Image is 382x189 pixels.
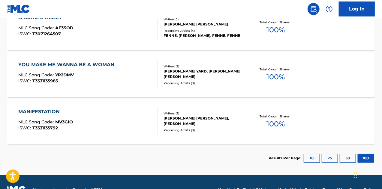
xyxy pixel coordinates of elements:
p: Total Known Shares: [260,20,292,25]
span: T3071264507 [32,31,61,37]
span: MLC Song Code : [18,119,55,125]
span: YP2DMV [55,72,74,78]
span: T3331135792 [32,125,58,131]
p: Total Known Shares: [260,67,292,72]
div: Writers ( 2 ) [164,64,245,69]
p: Total Known Shares: [260,114,292,119]
div: [PERSON_NAME] YARD, [PERSON_NAME] [PERSON_NAME] [164,69,245,79]
div: Recording Artists ( 0 ) [164,128,245,132]
div: Recording Artists ( 0 ) [164,81,245,85]
a: Public Search [308,3,320,15]
div: Recording Artists ( 4 ) [164,28,245,33]
button: 25 [322,154,338,163]
span: ISWC : [18,125,32,131]
span: ISWC : [18,78,32,84]
button: 50 [340,154,356,163]
iframe: Chat Widget [352,160,382,189]
button: 100 [358,154,374,163]
a: YOU MAKE ME WANNA BE A WOMANMLC Song Code:YP2DMVISWC:T3331135985Writers (2)[PERSON_NAME] YARD, [P... [7,52,375,97]
img: MLC Logo [7,4,30,13]
div: [PERSON_NAME] [PERSON_NAME], [PERSON_NAME] [164,116,245,126]
a: MANIFESTATIONMLC Song Code:MV3GIOISWC:T3331135792Writers (2)[PERSON_NAME] [PERSON_NAME], [PERSON_... [7,99,375,144]
span: 100 % [267,119,285,129]
div: MANIFESTATION [18,108,73,115]
img: help [326,5,333,13]
p: Results Per Page: [269,155,303,161]
span: MLC Song Code : [18,72,55,78]
div: FENNE, [PERSON_NAME], FENNE, FENNE [164,33,245,38]
span: MLC Song Code : [18,25,55,31]
a: A BURIED HEARTMLC Song Code:AE3SODISWC:T3071264507Writers (1)[PERSON_NAME] [PERSON_NAME]Recording... [7,5,375,50]
div: Writers ( 1 ) [164,17,245,22]
div: Help [323,3,335,15]
div: [PERSON_NAME] [PERSON_NAME] [164,22,245,27]
span: MV3GIO [55,119,73,125]
span: 100 % [267,72,285,82]
span: 100 % [267,25,285,35]
button: 10 [304,154,320,163]
div: YOU MAKE ME WANNA BE A WOMAN [18,61,117,68]
span: ISWC : [18,31,32,37]
img: search [310,5,317,13]
div: Writers ( 2 ) [164,111,245,116]
a: Log In [339,1,375,16]
span: AE3SOD [55,25,74,31]
div: Drag [354,166,357,184]
span: T3331135985 [32,78,58,84]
